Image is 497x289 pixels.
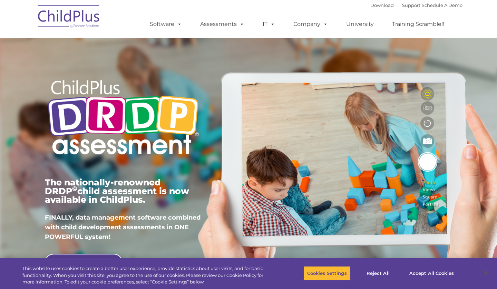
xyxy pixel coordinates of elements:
[45,214,201,241] span: FINALLY, data management software combined with child development assessments in ONE POWERFUL sys...
[286,17,335,31] a: Company
[193,17,251,31] a: Assessments
[357,266,400,280] button: Reject All
[256,17,282,31] a: IT
[45,177,189,205] span: The nationally-renowned DRDP child assessment is now available in ChildPlus.
[370,2,462,8] font: |
[143,17,189,31] a: Software
[303,266,351,280] button: Cookies Settings
[339,17,381,31] a: University
[22,265,273,286] div: This website uses cookies to create a better user experience, provide statistics about user visit...
[422,2,462,8] a: Schedule A Demo
[406,266,458,280] button: Accept All Cookies
[402,2,420,8] a: Support
[370,2,394,8] a: Download
[45,254,123,271] a: BOOK A DISCOVERY CALL
[385,17,451,31] a: Training Scramble!!
[478,266,494,281] button: Close
[45,71,202,166] img: Copyright - DRDP Logo Light
[72,185,77,193] sup: ©
[35,0,104,35] img: ChildPlus by Procare Solutions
